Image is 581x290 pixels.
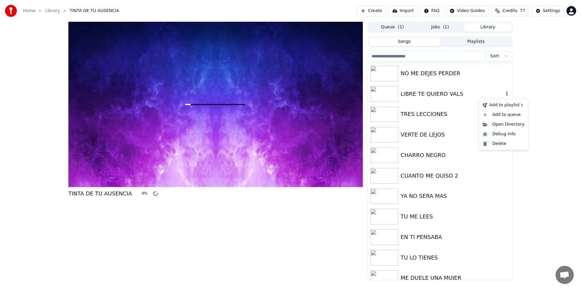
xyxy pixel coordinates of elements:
[502,8,517,14] span: Credits
[357,5,386,16] button: Create
[480,129,527,139] div: Debug Info
[45,8,60,14] a: Library
[142,191,151,196] div: 9 %
[464,23,512,32] button: Library
[369,37,440,46] button: Songs
[520,8,525,14] span: 77
[401,212,510,221] div: TU ME LEES
[401,233,510,241] div: EN TI PENSABA
[543,8,560,14] div: Settings
[369,23,416,32] button: Queue
[480,120,527,129] div: Open Directory
[480,139,527,149] div: Delete
[556,266,574,284] div: Open chat
[70,8,119,14] span: TINTA DE TU AUSENCIA
[401,151,510,159] div: CHARRO NEGRO
[5,5,17,17] img: youka
[401,192,510,200] div: YA NO SERA MAS
[401,130,510,139] div: VERTE DE LEJOS
[480,100,527,110] div: Add to playlist
[389,5,418,16] button: Import
[401,253,510,262] div: TU LO TIENES
[401,69,510,78] div: NO ME DEJES PERDER
[480,110,527,120] div: Add to queue
[416,23,464,32] button: Jobs
[532,5,564,16] button: Settings
[420,5,443,16] button: FAQ
[398,24,404,30] span: ( 1 )
[490,53,499,59] span: Sort
[401,274,510,282] div: ME DUELE UNA MUJER
[401,172,510,180] div: CUANTO ME QUISO 2
[68,189,132,198] div: TINTA DE TU AUSENCIA
[446,5,489,16] button: Video Guides
[23,8,119,14] nav: breadcrumb
[443,24,449,30] span: ( 1 )
[401,110,510,118] div: TRES LECCIONES
[401,90,504,98] div: LIBRE TE QUIERO VALS
[491,5,529,16] button: Credits77
[440,37,512,46] button: Playlists
[23,8,35,14] a: Home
